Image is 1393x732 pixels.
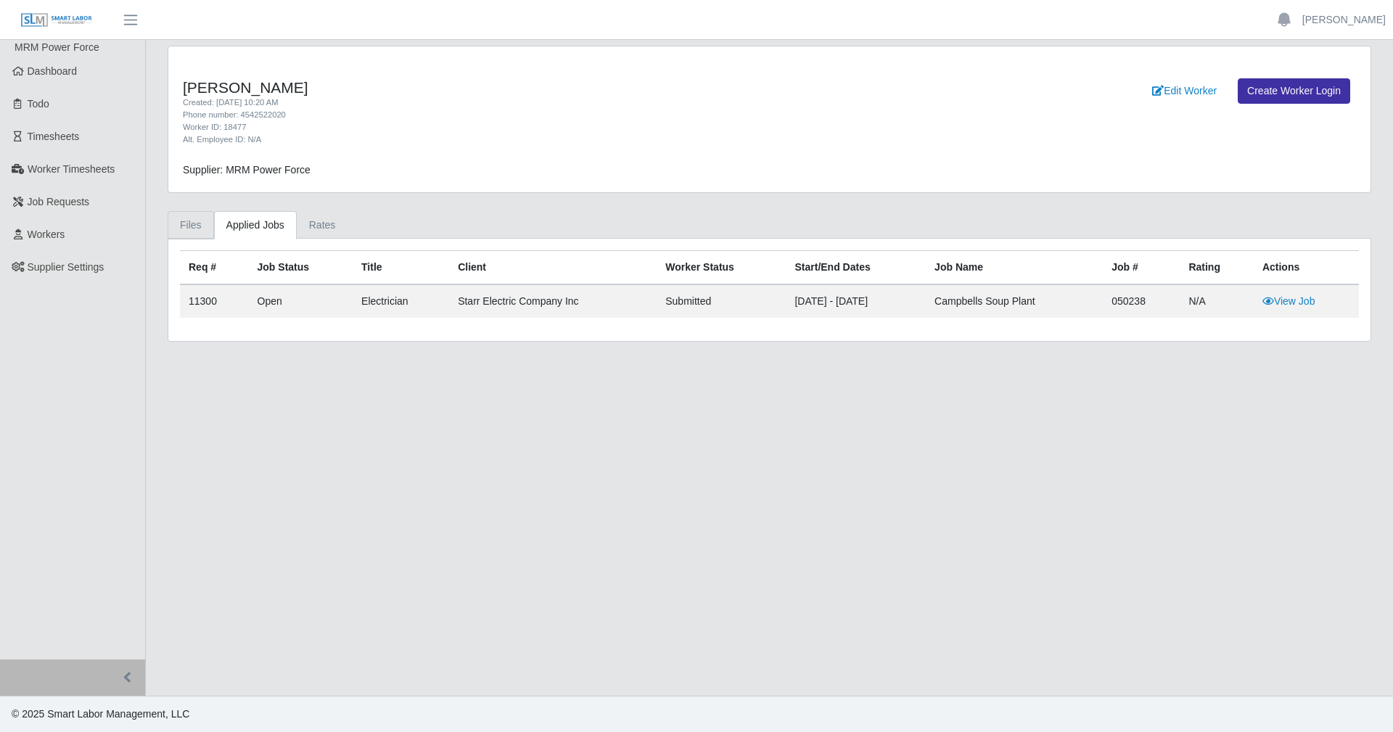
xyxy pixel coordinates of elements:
th: Title [353,251,449,285]
a: [PERSON_NAME] [1302,12,1386,28]
td: Open [249,284,353,318]
span: Workers [28,229,65,240]
h4: [PERSON_NAME] [183,78,858,96]
td: N/A [1180,284,1253,318]
td: 050238 [1103,284,1180,318]
th: Client [449,251,657,285]
th: Job # [1103,251,1180,285]
th: Worker Status [657,251,786,285]
span: Supplier: MRM Power Force [183,164,311,176]
th: Rating [1180,251,1253,285]
span: Job Requests [28,196,90,207]
a: Create Worker Login [1238,78,1350,104]
span: Todo [28,98,49,110]
a: View Job [1262,295,1315,307]
div: Created: [DATE] 10:20 AM [183,96,858,109]
th: Job Name [926,251,1103,285]
span: MRM Power Force [15,41,99,53]
div: Alt. Employee ID: N/A [183,133,858,146]
span: Timesheets [28,131,80,142]
td: Campbells Soup Plant [926,284,1103,318]
td: 11300 [180,284,249,318]
span: Dashboard [28,65,78,77]
div: Phone number: 4542522020 [183,109,858,121]
td: [DATE] - [DATE] [786,284,926,318]
th: Req # [180,251,249,285]
span: Supplier Settings [28,261,104,273]
a: Files [168,211,214,239]
img: SLM Logo [20,12,93,28]
a: Edit Worker [1143,78,1226,104]
th: Actions [1254,251,1359,285]
a: Rates [297,211,348,239]
th: Start/End Dates [786,251,926,285]
span: Worker Timesheets [28,163,115,175]
td: Electrician [353,284,449,318]
td: submitted [657,284,786,318]
div: Worker ID: 18477 [183,121,858,133]
th: Job Status [249,251,353,285]
td: Starr Electric Company Inc [449,284,657,318]
a: Applied Jobs [214,211,297,239]
span: © 2025 Smart Labor Management, LLC [12,708,189,720]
